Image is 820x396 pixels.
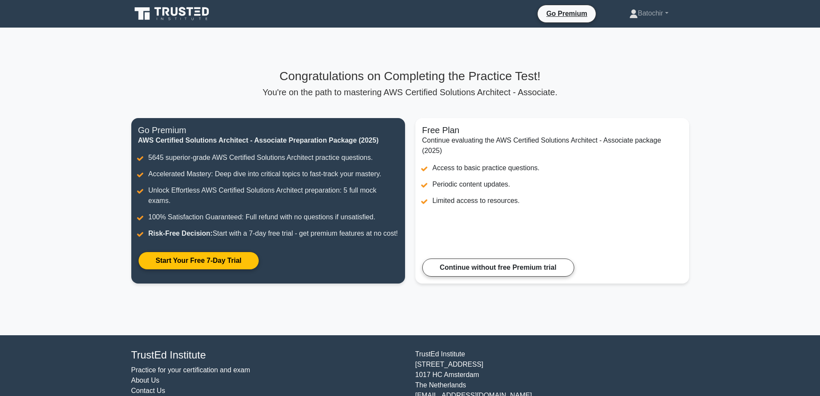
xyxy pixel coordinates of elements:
[422,259,574,277] a: Continue without free Premium trial
[541,8,592,19] a: Go Premium
[131,69,689,84] h3: Congratulations on Completing the Practice Test!
[131,349,405,362] h4: TrustEd Institute
[131,387,165,394] a: Contact Us
[131,366,251,374] a: Practice for your certification and exam
[131,87,689,97] p: You're on the path to mastering AWS Certified Solutions Architect - Associate.
[131,377,160,384] a: About Us
[609,5,689,22] a: Batochir
[138,252,259,270] a: Start Your Free 7-Day Trial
